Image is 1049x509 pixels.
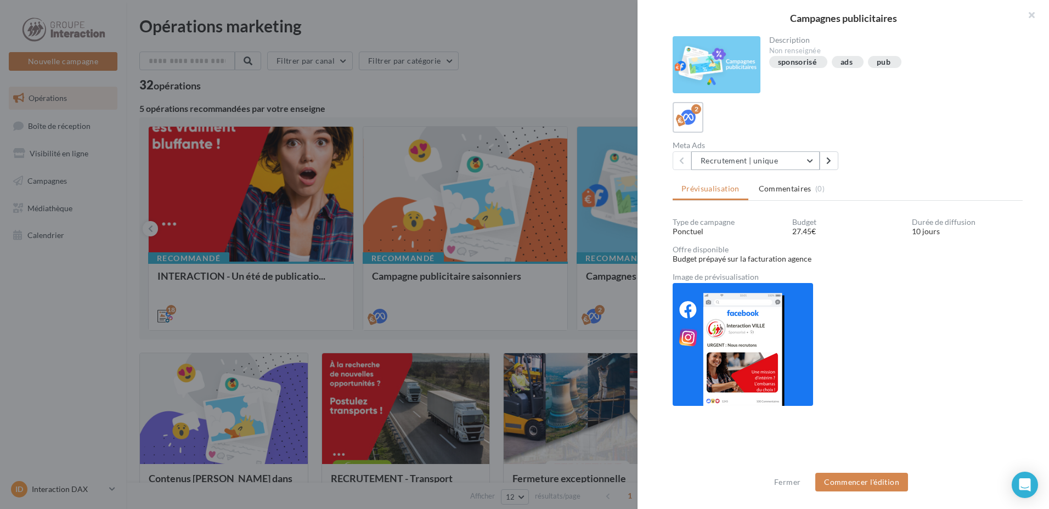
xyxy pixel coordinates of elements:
[655,13,1031,23] div: Campagnes publicitaires
[673,246,1023,253] div: Offre disponible
[912,226,1023,237] div: 10 jours
[673,253,1023,264] div: Budget prépayé sur la facturation agence
[691,151,820,170] button: Recrutement | unique
[769,46,1014,56] div: Non renseignée
[673,142,843,149] div: Meta Ads
[792,226,903,237] div: 27.45€
[673,218,783,226] div: Type de campagne
[759,183,811,194] span: Commentaires
[778,58,817,66] div: sponsorisé
[769,36,1014,44] div: Description
[691,104,701,114] div: 2
[673,273,1023,281] div: Image de prévisualisation
[792,218,903,226] div: Budget
[673,226,783,237] div: Ponctuel
[673,283,813,406] img: 008b87f00d921ddecfa28f1c35eec23d.png
[841,58,853,66] div: ads
[815,184,825,193] span: (0)
[877,58,890,66] div: pub
[815,473,908,491] button: Commencer l'édition
[912,218,1023,226] div: Durée de diffusion
[770,476,805,489] button: Fermer
[1012,472,1038,498] div: Open Intercom Messenger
